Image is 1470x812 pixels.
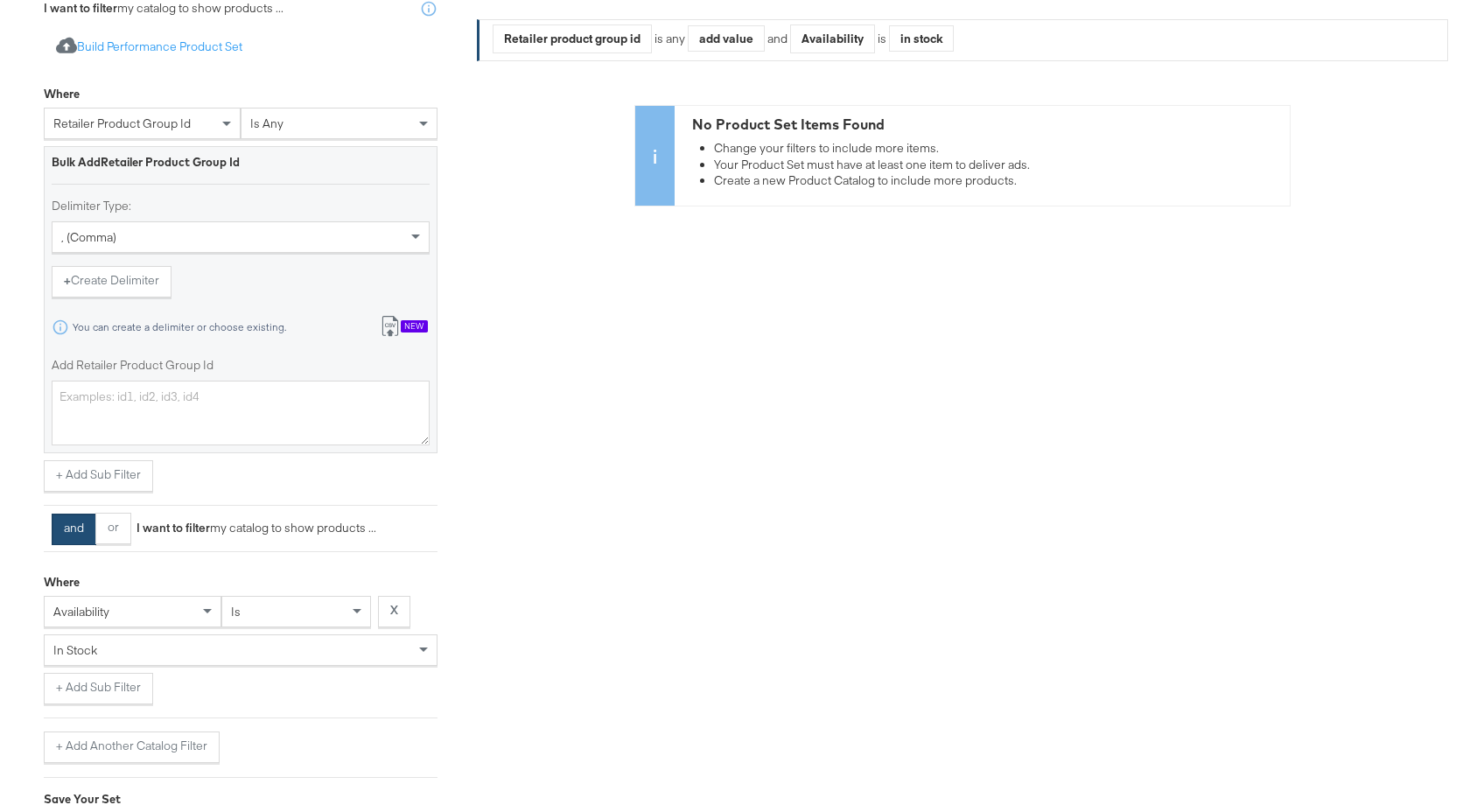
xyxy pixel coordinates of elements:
div: Availability [791,25,874,52]
div: No Product Set Items Found [692,115,1281,135]
button: + Add Another Catalog Filter [44,731,220,763]
button: X [378,596,410,627]
button: + Add Sub Filter [44,460,153,492]
div: Where [44,86,80,102]
div: Save Your Set [44,791,437,808]
div: in stock [890,25,953,52]
button: + Add Sub Filter [44,673,153,704]
div: New [401,320,428,332]
div: my catalog to show products ... [131,520,376,536]
span: is any [250,115,283,131]
span: retailer product group id [53,115,191,131]
button: Build Performance Product Set [44,31,255,64]
strong: X [390,602,398,619]
span: , (comma) [61,229,116,245]
li: Change your filters to include more items. [714,140,1281,157]
div: Retailer product group id [493,25,651,52]
div: You can create a delimiter or choose existing. [72,321,287,333]
strong: + [64,272,71,289]
div: and [767,24,954,53]
button: +Create Delimiter [52,266,171,297]
div: add value [689,25,764,52]
span: in stock [53,642,97,658]
div: is [875,31,889,47]
span: is [231,604,241,619]
div: Where [44,574,80,591]
button: and [52,514,96,545]
label: Add Retailer Product Group Id [52,357,430,374]
strong: I want to filter [136,520,210,535]
li: Your Product Set must have at least one item to deliver ads. [714,157,1281,173]
span: availability [53,604,109,619]
label: Delimiter Type: [52,198,430,214]
div: is any [652,31,688,47]
button: New [367,311,440,344]
div: Bulk Add Retailer Product Group Id [52,154,430,171]
button: or [95,513,131,544]
li: Create a new Product Catalog to include more products. [714,172,1281,189]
